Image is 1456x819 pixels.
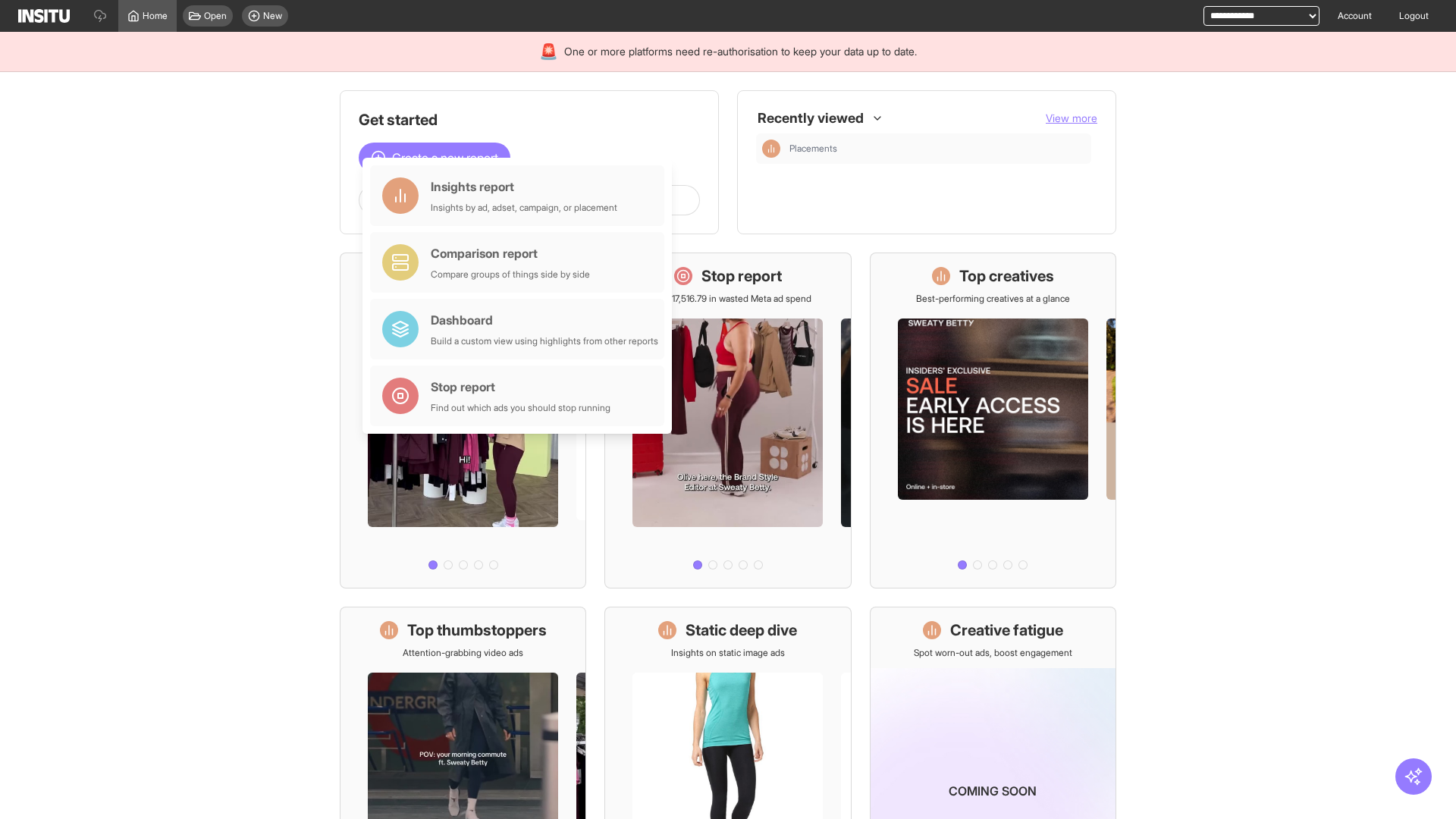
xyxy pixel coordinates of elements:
div: Dashboard [431,311,658,329]
div: Compare groups of things side by side [431,268,590,281]
span: Create a new report [392,149,498,167]
p: Attention-grabbing video ads [403,647,523,659]
div: Find out which ads you should stop running [431,402,610,414]
span: Open [204,10,227,22]
button: Create a new report [359,143,510,173]
img: Logo [18,9,70,23]
span: Placements [789,143,837,155]
a: What's live nowSee all active ads instantly [340,253,586,588]
div: Comparison report [431,244,590,262]
button: View more [1046,111,1097,126]
h1: Top thumbstoppers [407,620,547,641]
span: Placements [789,143,1085,155]
span: Home [143,10,168,22]
p: Best-performing creatives at a glance [916,293,1070,305]
h1: Stop report [701,265,782,287]
a: Stop reportSave £17,516.79 in wasted Meta ad spend [604,253,851,588]
div: Insights [762,140,780,158]
div: 🚨 [539,41,558,62]
span: New [263,10,282,22]
div: Insights by ad, adset, campaign, or placement [431,202,617,214]
span: One or more platforms need re-authorisation to keep your data up to date. [564,44,917,59]
div: Stop report [431,378,610,396]
span: View more [1046,111,1097,124]
h1: Top creatives [959,265,1054,287]
p: Save £17,516.79 in wasted Meta ad spend [645,293,811,305]
div: Build a custom view using highlights from other reports [431,335,658,347]
p: Insights on static image ads [671,647,785,659]
h1: Get started [359,109,700,130]
a: Top creativesBest-performing creatives at a glance [870,253,1116,588]
h1: Static deep dive [686,620,797,641]
div: Insights report [431,177,617,196]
